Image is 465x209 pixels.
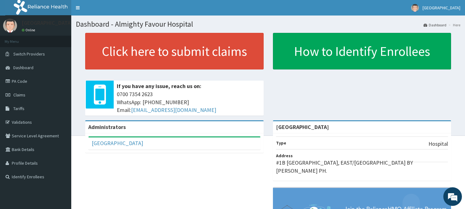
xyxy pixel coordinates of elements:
a: How to Identify Enrollees [273,33,451,69]
p: Hospital [428,140,448,148]
h1: Dashboard - Almighty Favour Hospital [76,20,460,28]
a: [GEOGRAPHIC_DATA] [92,140,143,147]
span: Tariffs [13,106,24,111]
a: Dashboard [423,22,446,28]
b: Administrators [88,123,126,131]
span: Switch Providers [13,51,45,57]
p: #1B [GEOGRAPHIC_DATA], EAST/[GEOGRAPHIC_DATA] BY [PERSON_NAME] PH. [276,159,448,175]
img: User Image [411,4,419,12]
a: [EMAIL_ADDRESS][DOMAIN_NAME] [131,106,216,113]
span: 0700 7354 2623 WhatsApp: [PHONE_NUMBER] Email: [117,90,261,114]
img: User Image [3,19,17,33]
span: Dashboard [13,65,33,70]
span: [GEOGRAPHIC_DATA] [423,5,460,11]
b: If you have any issue, reach us on: [117,82,201,90]
b: Address [276,153,293,158]
strong: [GEOGRAPHIC_DATA] [276,123,329,131]
a: Online [22,28,37,32]
span: Claims [13,92,25,98]
li: Here [447,22,460,28]
a: Click here to submit claims [85,33,264,69]
b: Type [276,140,286,146]
p: [GEOGRAPHIC_DATA] [22,20,73,26]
